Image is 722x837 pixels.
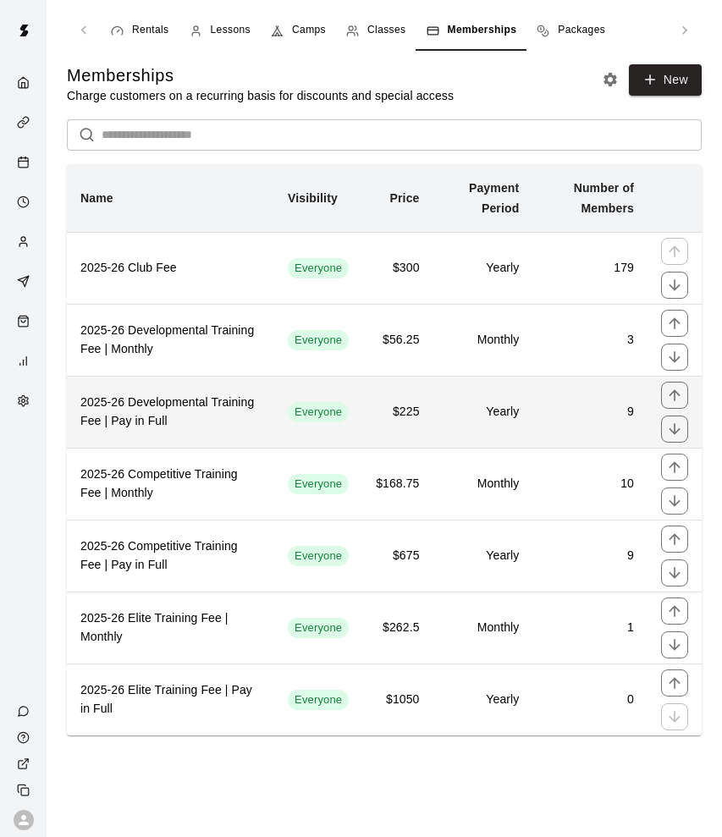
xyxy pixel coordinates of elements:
button: move item down [661,344,688,371]
span: Rentals [132,22,169,39]
h6: 9 [546,403,634,421]
div: This membership is visible to all customers [288,258,349,278]
h6: $225 [376,403,419,421]
b: Payment Period [469,181,519,215]
h6: 179 [546,259,634,278]
button: move item up [661,669,688,697]
b: Name [80,191,113,205]
b: Number of Members [574,181,634,215]
span: Everyone [288,548,349,564]
button: move item down [661,487,688,515]
h6: 9 [546,547,634,565]
span: Lessons [211,22,251,39]
h6: $168.75 [376,475,419,493]
h6: 10 [546,475,634,493]
h6: $300 [376,259,419,278]
span: Packages [558,22,605,39]
b: Price [390,191,420,205]
button: move item down [661,272,688,299]
a: Visit help center [3,724,47,751]
a: New [629,64,702,96]
button: move item down [661,631,688,658]
span: Everyone [288,692,349,708]
h6: 2025-26 Elite Training Fee | Monthly [80,609,261,647]
div: navigation tabs [101,10,668,51]
h6: 2025-26 Club Fee [80,259,261,278]
table: simple table [67,164,702,735]
h6: Yearly [447,259,520,278]
h6: $675 [376,547,419,565]
button: move item down [661,416,688,443]
div: This membership is visible to all customers [288,330,349,350]
h5: Memberships [67,64,454,87]
span: Classes [367,22,405,39]
h6: 0 [546,691,634,709]
span: Everyone [288,333,349,349]
p: Charge customers on a recurring basis for discounts and special access [67,87,454,104]
h6: 2025-26 Developmental Training Fee | Monthly [80,322,261,359]
div: This membership is visible to all customers [288,618,349,638]
b: Visibility [288,191,338,205]
a: Contact Us [3,698,47,724]
div: Copy public page link [3,777,47,803]
h6: 3 [546,331,634,350]
h6: 2025-26 Developmental Training Fee | Pay in Full [80,394,261,431]
h6: $262.5 [376,619,419,637]
button: move item down [661,559,688,586]
h6: Yearly [447,403,520,421]
button: move item up [661,454,688,481]
button: move item up [661,526,688,553]
span: Memberships [448,22,517,39]
button: move item up [661,382,688,409]
span: Camps [292,22,326,39]
h6: $1050 [376,691,419,709]
img: Swift logo [7,14,41,47]
h6: 2025-26 Elite Training Fee | Pay in Full [80,681,261,719]
span: Everyone [288,405,349,421]
button: move item up [661,310,688,337]
h6: 1 [546,619,634,637]
h6: Monthly [447,619,520,637]
button: move item up [661,597,688,625]
h6: 2025-26 Competitive Training Fee | Monthly [80,465,261,503]
button: Memberships settings [598,67,623,92]
a: View public page [3,751,47,777]
div: This membership is visible to all customers [288,690,349,710]
h6: $56.25 [376,331,419,350]
h6: Monthly [447,475,520,493]
div: This membership is visible to all customers [288,474,349,494]
h6: Yearly [447,547,520,565]
div: This membership is visible to all customers [288,546,349,566]
span: Everyone [288,476,349,493]
span: Everyone [288,261,349,277]
h6: Yearly [447,691,520,709]
h6: 2025-26 Competitive Training Fee | Pay in Full [80,537,261,575]
div: This membership is visible to all customers [288,402,349,422]
span: Everyone [288,620,349,636]
h6: Monthly [447,331,520,350]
